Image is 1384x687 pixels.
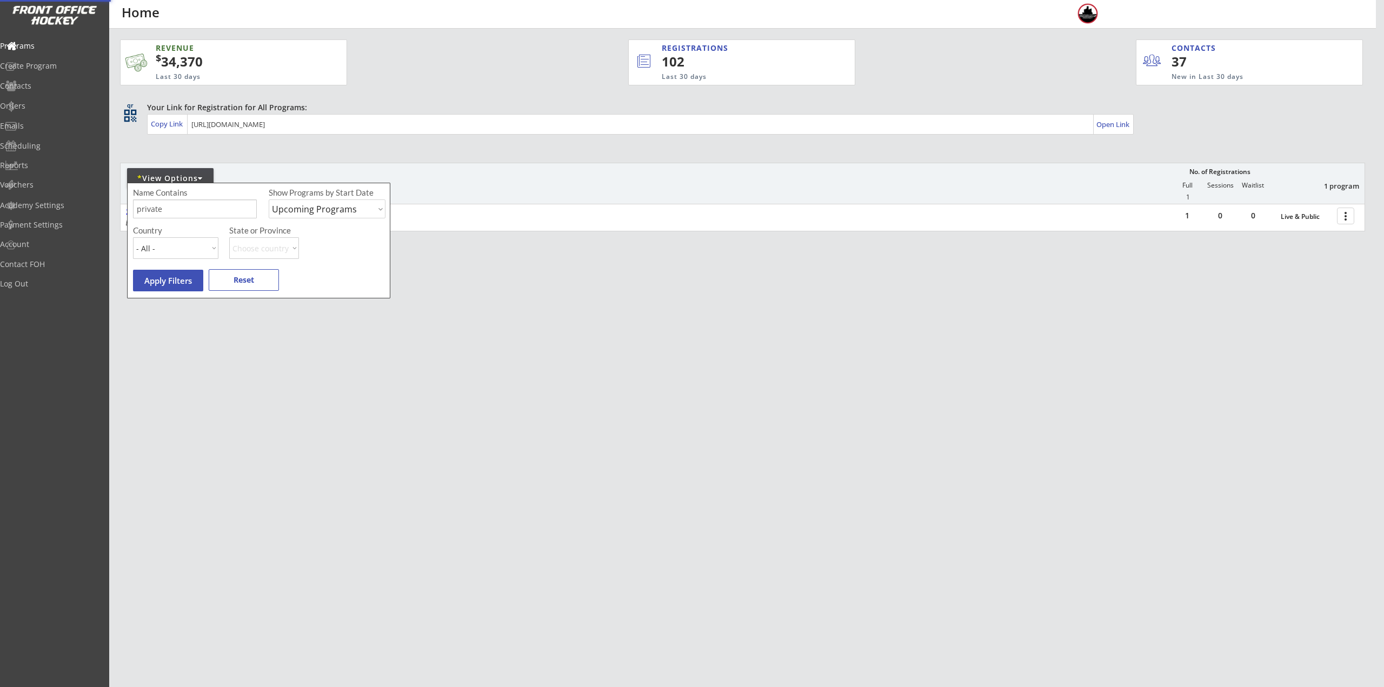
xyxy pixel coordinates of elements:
[1172,194,1204,201] div: 1
[123,102,136,109] div: qr
[133,226,218,235] div: Country
[126,219,291,225] div: [DATE] - [DATE]
[1172,72,1312,82] div: New in Last 30 days
[147,102,1332,113] div: Your Link for Registration for All Programs:
[662,52,819,71] div: 102
[126,208,295,217] div: 2025 DSC Fall Private Hockey Lessons
[1171,182,1203,189] div: Full
[1204,182,1236,189] div: Sessions
[1096,117,1130,132] a: Open Link
[133,270,203,291] button: Apply Filters
[1281,213,1332,221] div: Live & Public
[122,108,138,124] button: qr_code
[269,189,384,197] div: Show Programs by Start Date
[662,72,810,82] div: Last 30 days
[1171,212,1203,219] div: 1
[133,189,218,197] div: Name Contains
[151,119,185,129] div: Copy Link
[156,51,161,64] sup: $
[156,43,294,54] div: REVENUE
[1204,212,1236,219] div: 0
[127,173,214,184] div: View Options
[1236,182,1269,189] div: Waitlist
[1237,212,1269,219] div: 0
[1303,181,1359,191] div: 1 program
[1172,52,1238,71] div: 37
[229,226,384,235] div: State or Province
[156,72,294,82] div: Last 30 days
[662,43,804,54] div: REGISTRATIONS
[1337,208,1354,224] button: more_vert
[209,269,279,291] button: Reset
[1186,168,1253,176] div: No. of Registrations
[1096,120,1130,129] div: Open Link
[1172,43,1221,54] div: CONTACTS
[156,52,312,71] div: 34,370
